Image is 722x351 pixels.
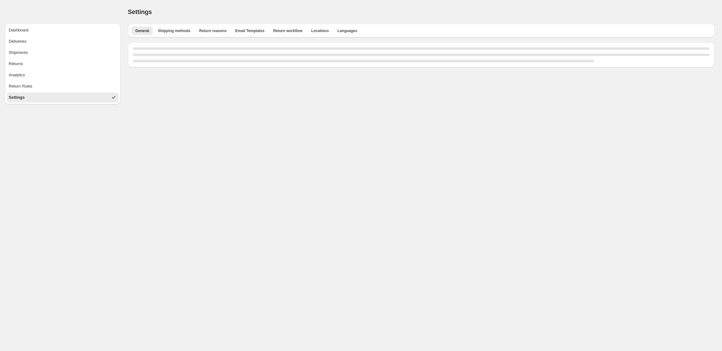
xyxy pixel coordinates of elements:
span: Email Templates [235,28,265,33]
span: Return workflow [273,28,302,33]
span: Shipping methods [158,28,190,33]
span: Settings [128,8,152,15]
div: Settings [9,94,25,101]
span: Languages [338,28,357,33]
div: Deliveries [9,38,26,45]
button: Returns [7,59,119,69]
button: Settings [7,92,119,102]
div: Dashboard [9,27,29,33]
button: Dashboard [7,25,119,35]
div: Shipments [9,50,28,56]
span: Return reasons [199,28,227,33]
div: Return Rules [9,83,32,89]
button: Deliveries [7,36,119,46]
button: Analytics [7,70,119,80]
div: Returns [9,61,23,67]
div: Analytics [9,72,25,78]
span: General [135,28,149,33]
button: Shipments [7,48,119,58]
span: Locations [311,28,329,33]
button: Return Rules [7,81,119,91]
